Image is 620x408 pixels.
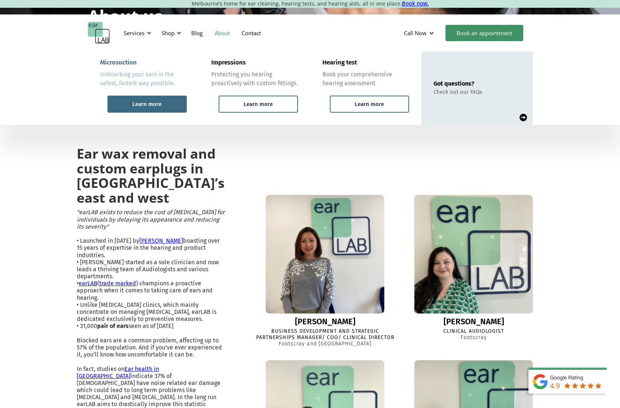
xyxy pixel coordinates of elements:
[322,59,357,66] div: Hearing test
[404,195,543,341] a: Eleanor[PERSON_NAME]Clinical AudiologistFootscray
[434,89,482,95] div: Check out our FAQs
[199,52,310,125] a: ImpressionsProtecting you hearing proactively with custom fittings.Learn more
[88,52,199,125] a: MicrosuctionUnblocking your ears in the safest, fastest way possible.Learn more
[211,70,298,88] div: Protecting you hearing proactively with custom fittings.
[421,52,533,125] a: Got questions?Check out our FAQs
[322,70,409,88] div: Book your comprehensive hearing assessment
[255,328,395,341] div: Business Development and Strategic Partnerships Manager/ COO/ Clinical Director
[209,22,236,44] a: About
[119,22,153,44] div: Services
[295,317,355,326] div: [PERSON_NAME]
[255,195,395,347] a: Lisa[PERSON_NAME]Business Development and Strategic Partnerships Manager/ COO/ Clinical DirectorF...
[157,22,183,44] div: Shop
[243,101,273,107] div: Learn more
[99,280,136,287] a: trade marked
[77,365,159,379] a: Ear health in [GEOGRAPHIC_DATA]
[398,22,442,44] div: Call Now
[236,22,267,44] a: Contact
[266,195,384,314] img: Lisa
[434,80,482,87] div: Got questions?
[97,322,129,329] strong: pair of ears
[77,146,225,205] h2: Ear wax removal and custom earplugs in [GEOGRAPHIC_DATA]’s east and west
[443,328,504,335] div: Clinical Audiologist
[132,101,162,107] div: Learn more
[185,22,209,44] a: Blog
[77,209,225,230] em: "earLAB exists to reduce the cost of [MEDICAL_DATA] for individuals by delaying its appearance an...
[444,317,504,326] div: [PERSON_NAME]
[162,29,175,37] div: Shop
[100,70,187,88] div: Unblocking your ears in the safest, fastest way possible.
[88,22,110,44] a: home
[211,59,246,66] div: Impressions
[124,29,145,37] div: Services
[355,101,384,107] div: Learn more
[404,29,427,37] div: Call Now
[461,335,487,341] div: Footscray
[414,195,533,314] img: Eleanor
[445,25,523,41] a: Book an appointment
[100,59,137,66] div: Microsuction
[139,237,183,244] a: [PERSON_NAME]
[79,280,97,287] a: earLAB
[279,341,371,347] div: Footscray and [GEOGRAPHIC_DATA]
[310,52,421,125] a: Hearing testBook your comprehensive hearing assessmentLearn more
